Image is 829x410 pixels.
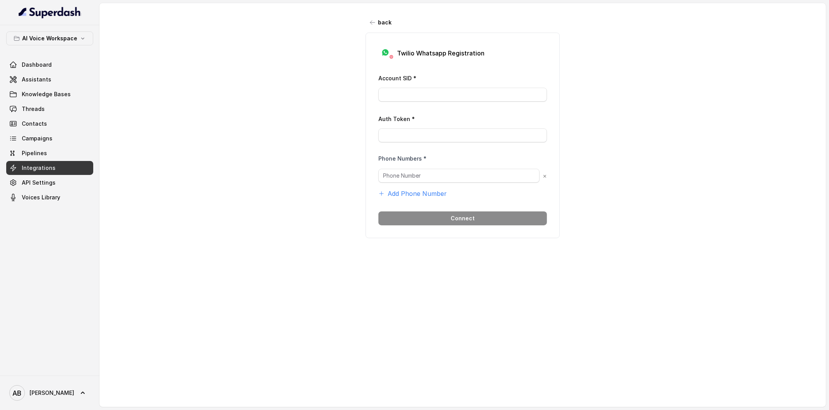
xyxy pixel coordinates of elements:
[22,34,77,43] p: AI Voice Workspace
[6,31,93,45] button: AI Voice Workspace
[543,171,547,180] button: ×
[6,146,93,160] a: Pipelines
[22,61,52,69] span: Dashboard
[366,16,396,29] button: back
[378,116,415,122] label: Auth Token *
[6,382,93,404] a: [PERSON_NAME]
[378,169,540,183] input: Phone Number
[22,179,56,187] span: API Settings
[6,117,93,131] a: Contacts
[22,135,52,142] span: Campaigns
[378,189,447,198] button: Add Phone Number
[6,176,93,190] a: API Settings
[378,75,416,81] label: Account SID *
[22,76,51,83] span: Assistants
[22,90,71,98] span: Knowledge Bases
[6,161,93,175] a: Integrations
[13,389,22,397] text: AB
[6,58,93,72] a: Dashboard
[378,211,547,225] button: Connect
[22,120,47,128] span: Contacts
[6,73,93,86] a: Assistants
[22,149,47,157] span: Pipelines
[378,155,427,163] label: Phone Numbers *
[6,102,93,116] a: Threads
[19,6,81,19] img: light.svg
[397,48,484,58] p: Twilio Whatsapp Registration
[22,194,60,201] span: Voices Library
[30,389,74,397] span: [PERSON_NAME]
[6,87,93,101] a: Knowledge Bases
[6,131,93,145] a: Campaigns
[6,190,93,204] a: Voices Library
[22,105,45,113] span: Threads
[22,164,56,172] span: Integrations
